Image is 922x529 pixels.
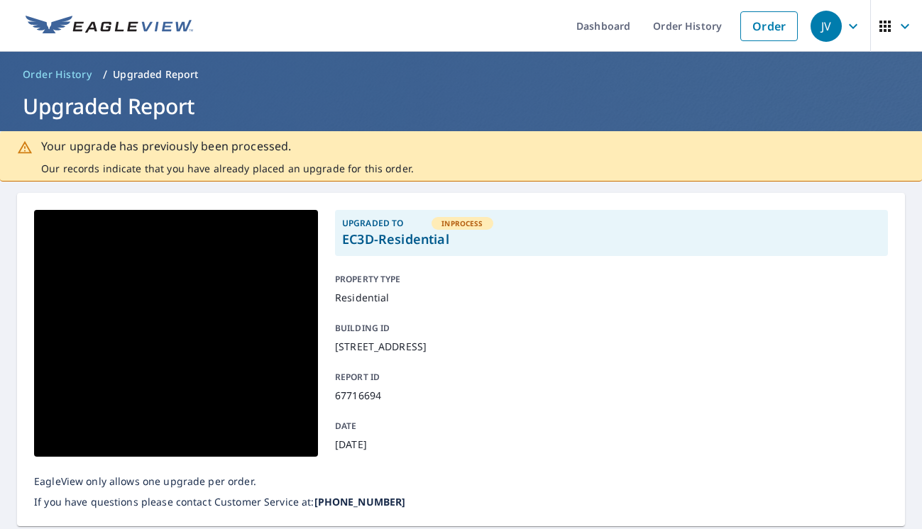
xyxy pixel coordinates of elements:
p: 67716694 [335,388,882,403]
p: Our records indicate that you have already placed an upgrade for this order. [41,162,414,175]
p: [STREET_ADDRESS] [335,339,882,354]
div: JV [811,11,842,42]
p: If you have questions please contact Customer Service at: [34,494,888,509]
a: Order History [17,63,97,86]
li: / [103,66,107,83]
p: Date [335,420,882,433]
p: EC3D-Residential [342,230,881,249]
h1: Upgraded Report [17,91,905,121]
p: Upgraded To [342,217,403,230]
span: Order History [23,67,92,82]
p: Report ID [335,371,882,384]
nav: breadcrumb [17,63,905,86]
span: InProcess [433,218,491,228]
p: PROPERTY TYPE [335,273,882,286]
p: Your upgrade has previously been processed. [41,137,414,156]
b: [PHONE_NUMBER] [314,495,406,508]
p: EagleView only allows one upgrade per order. [34,474,888,489]
p: Residential [335,290,882,305]
p: Upgraded Report [113,67,198,82]
p: [DATE] [335,437,882,452]
p: BUILDING ID [335,322,882,335]
a: Order [740,11,798,41]
img: EV Logo [26,16,193,37]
